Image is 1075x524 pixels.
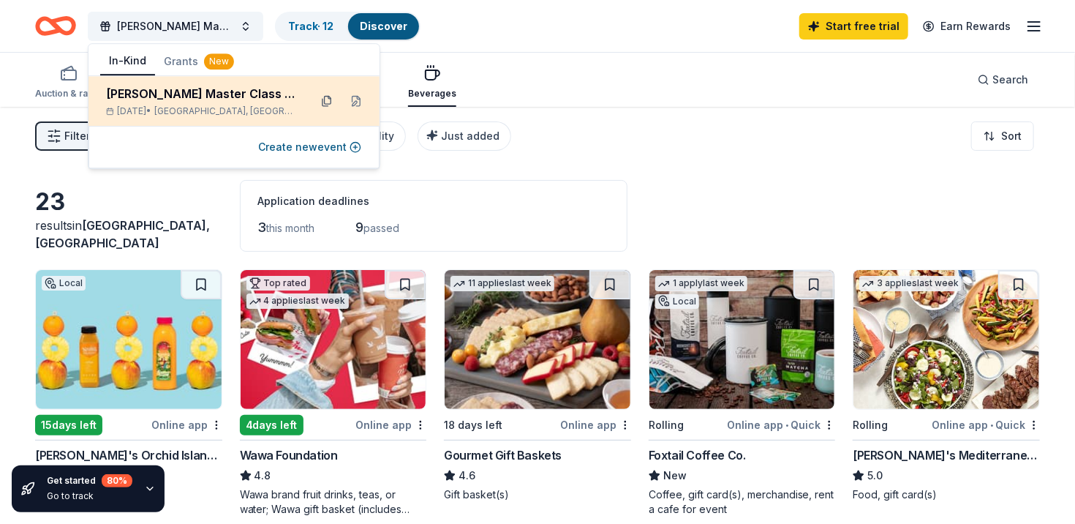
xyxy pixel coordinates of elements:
div: Gift basket(s) [444,487,631,502]
span: Search [992,71,1028,89]
a: Discover [360,20,407,32]
button: Sort [971,121,1034,151]
a: Track· 12 [288,20,333,32]
div: Top rated [246,276,310,291]
a: Home [35,9,76,43]
div: Foxtail Coffee Co. [649,446,746,464]
div: 23 [35,187,222,217]
span: New [663,467,687,484]
span: Filter [64,127,90,145]
div: Application deadlines [258,192,609,210]
span: 5.0 [867,467,883,484]
div: 80 % [102,474,132,487]
a: Image for Foxtail Coffee Co.1 applylast weekLocalRollingOnline app•QuickFoxtail Coffee Co.NewCoff... [649,269,836,517]
img: Image for Foxtail Coffee Co. [649,270,835,409]
a: Image for Wawa FoundationTop rated4 applieslast week4days leftOnline appWawa Foundation4.8Wawa br... [240,269,427,517]
button: Beverages [408,59,456,107]
img: Image for Gourmet Gift Baskets [445,270,630,409]
div: Online app [560,416,631,434]
div: 4 applies last week [246,293,349,309]
div: Get started [47,474,132,487]
button: Search [966,65,1040,94]
div: 1 apply last week [655,276,747,291]
span: [GEOGRAPHIC_DATA], [GEOGRAPHIC_DATA] [35,218,210,250]
div: Coffee, gift card(s), merchandise, rent a cafe for event [649,487,836,517]
span: [GEOGRAPHIC_DATA], [GEOGRAPHIC_DATA] [154,105,298,117]
button: Track· 12Discover [275,12,420,41]
div: 18 days left [444,416,502,434]
div: Go to track [47,490,132,502]
span: • [785,419,788,431]
img: Image for Taziki's Mediterranean Cafe [853,270,1039,409]
span: [PERSON_NAME] Master Class Hosted By Onyx Dance Studio [117,18,234,35]
span: 9 [356,220,364,235]
div: 4 days left [240,415,303,435]
div: [DATE] • [106,105,298,117]
div: New [204,53,234,70]
button: In-Kind [100,48,155,75]
div: 15 days left [35,415,102,435]
div: 11 applies last week [450,276,554,291]
span: this month [267,222,315,234]
div: [PERSON_NAME] Master Class Hosted By Onyx Dance Studio [106,85,298,102]
button: Grants [155,48,243,75]
div: Wawa brand fruit drinks, teas, or water; Wawa gift basket (includes Wawa products and coupons) [240,487,427,517]
button: Create newevent [258,138,361,156]
img: Image for Wawa Foundation [241,270,426,409]
button: [PERSON_NAME] Master Class Hosted By Onyx Dance Studio [88,12,263,41]
a: Image for Gourmet Gift Baskets11 applieslast week18 days leftOnline appGourmet Gift Baskets4.6Gif... [444,269,631,502]
span: 4.8 [254,467,271,484]
button: Just added [418,121,511,151]
div: Online app Quick [727,416,835,434]
div: [PERSON_NAME]'s Orchid Island Juice Company [35,446,222,464]
a: Earn Rewards [914,13,1019,40]
span: • [990,419,993,431]
div: Local [42,276,86,291]
img: Image for Natalie's Orchid Island Juice Company [36,270,222,409]
span: 4.6 [459,467,475,484]
div: Online app [151,416,222,434]
div: Auction & raffle [35,88,102,100]
div: Rolling [853,416,888,434]
div: Online app Quick [932,416,1040,434]
a: Image for Taziki's Mediterranean Cafe3 applieslast weekRollingOnline app•Quick[PERSON_NAME]'s Med... [853,269,1040,502]
a: Start free trial [799,13,908,40]
div: Online app [355,416,426,434]
button: Auction & raffle [35,59,102,107]
span: Sort [1001,127,1022,145]
button: Filter2 [35,121,102,151]
div: Local [655,294,699,309]
div: Rolling [649,416,684,434]
a: Image for Natalie's Orchid Island Juice Company Local15days leftOnline app[PERSON_NAME]'s Orchid ... [35,269,222,502]
div: 3 applies last week [859,276,962,291]
div: Beverages [408,88,456,100]
div: Gourmet Gift Baskets [444,446,562,464]
div: Food, gift card(s) [853,487,1040,502]
div: results [35,217,222,252]
span: passed [364,222,400,234]
span: in [35,218,210,250]
div: [PERSON_NAME]'s Mediterranean Cafe [853,446,1040,464]
div: Wawa Foundation [240,446,338,464]
span: 3 [258,220,267,235]
span: Just added [441,130,499,142]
